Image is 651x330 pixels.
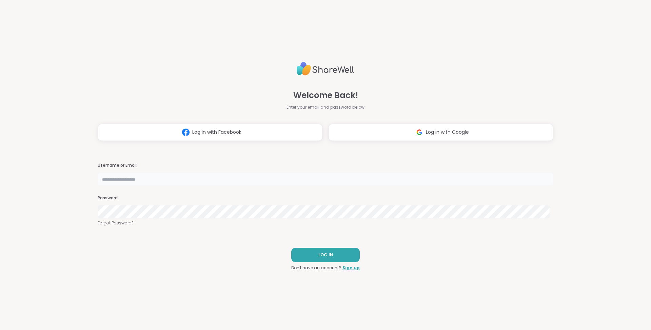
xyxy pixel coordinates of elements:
[426,129,469,136] span: Log in with Google
[291,248,360,262] button: LOG IN
[98,163,553,168] h3: Username or Email
[98,195,553,201] h3: Password
[318,252,333,258] span: LOG IN
[98,220,553,226] a: Forgot Password?
[328,124,553,141] button: Log in with Google
[287,104,364,110] span: Enter your email and password below
[291,265,341,271] span: Don't have an account?
[98,124,323,141] button: Log in with Facebook
[413,126,426,139] img: ShareWell Logomark
[179,126,192,139] img: ShareWell Logomark
[342,265,360,271] a: Sign up
[293,89,358,102] span: Welcome Back!
[297,59,354,78] img: ShareWell Logo
[192,129,241,136] span: Log in with Facebook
